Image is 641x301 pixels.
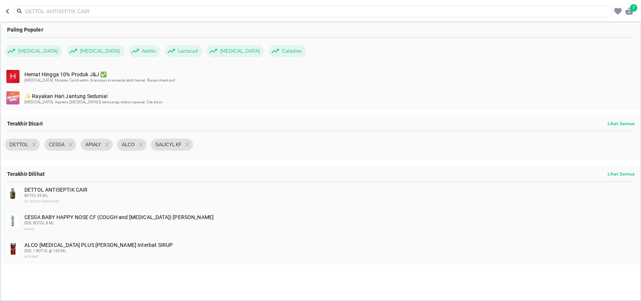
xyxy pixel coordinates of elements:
[24,187,634,205] div: DETTOL ANTISEPTIK CAIR
[24,221,54,225] span: DUS, BOTOL 8 ML
[173,45,202,57] span: Lactacyd
[6,70,20,83] img: 912b5eae-79d3-4747-a2ee-fd2e70673e18.svg
[151,139,193,151] div: SALICYL KF
[24,249,66,253] span: DUS, 1 BOTOL @ 100 ML
[44,139,69,151] span: CESSA
[67,45,124,57] div: [MEDICAL_DATA]
[269,45,306,57] div: Caladine
[207,45,264,57] div: [MEDICAL_DATA]
[117,139,146,151] div: ALCO
[129,45,160,57] div: Asthin
[24,8,611,15] input: DETTOL ANTISEPTIK CAIR
[0,22,641,37] div: Paling Populer
[14,45,62,57] span: [MEDICAL_DATA]
[624,6,635,17] button: 7
[44,139,76,151] div: CESSA
[165,45,202,57] div: Lactacyd
[608,171,635,177] p: Lihat Semua
[0,166,641,182] div: Terakhir Dilihat
[24,214,634,232] div: CESSA BABY HAPPY NOSE CF (COUGH and [MEDICAL_DATA]) [PERSON_NAME]
[6,91,20,104] img: bfd688bc-f21e-4dd5-9cdd-6666f983cfe6.svg
[608,121,635,127] p: Lihat Semua
[117,139,139,151] span: ALCO
[216,45,264,57] span: [MEDICAL_DATA]
[0,116,641,131] div: Terakhir Dicari
[5,139,33,151] span: DETTOL
[24,200,59,203] span: PT. RECKITT BENCKISER
[24,100,162,104] span: [MEDICAL_DATA], Aspilets, [MEDICAL_DATA] & lainnya lagi diskon spesial. Cek disini
[24,71,634,83] div: Hemat Hingga 10% Produk J&J ✅
[630,4,638,12] span: 7
[24,242,634,260] div: ALCO [MEDICAL_DATA] PLUS [PERSON_NAME] Interbat SIRUP
[81,139,113,151] div: APIALY
[24,227,34,231] span: Saraka
[81,139,106,151] span: APIALY
[278,45,306,57] span: Caladine
[137,45,160,57] span: Asthin
[24,194,48,198] span: BOTOL 45 ML
[151,139,186,151] span: SALICYL KF
[5,139,40,151] div: DETTOL
[24,255,39,259] span: INTERBAT
[5,45,62,57] div: [MEDICAL_DATA]
[24,93,634,105] div: ✨ Rayakan Hari Jantung Sedunia!
[75,45,124,57] span: [MEDICAL_DATA]
[24,78,175,82] span: [MEDICAL_DATA], Mylanta, Combantrin, & lainnya kini tersedia lebih hemat. Buruan checkout!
